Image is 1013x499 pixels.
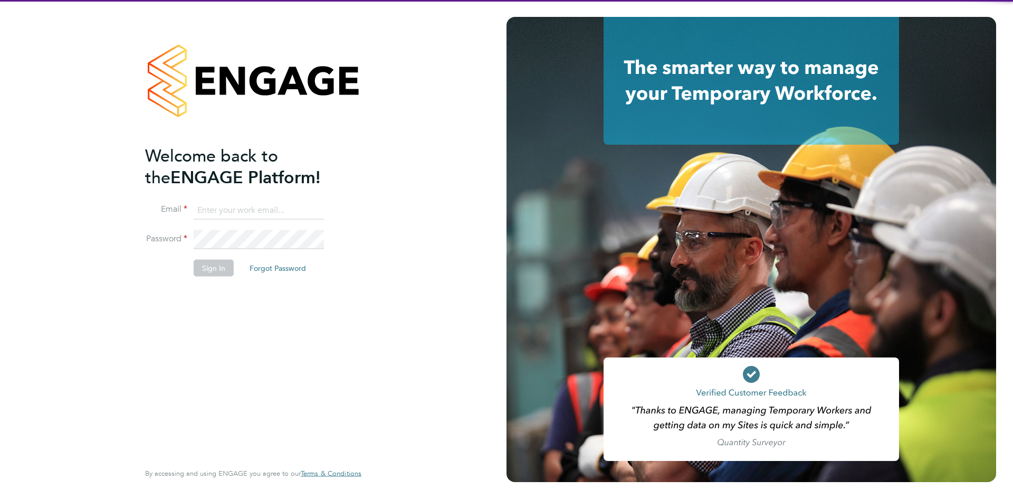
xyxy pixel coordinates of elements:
[301,469,361,478] span: Terms & Conditions
[145,204,187,215] label: Email
[194,260,234,277] button: Sign In
[145,233,187,244] label: Password
[301,469,361,478] a: Terms & Conditions
[145,145,278,187] span: Welcome back to the
[241,260,314,277] button: Forgot Password
[145,145,351,188] h2: ENGAGE Platform!
[145,469,361,478] span: By accessing and using ENGAGE you agree to our
[194,201,324,220] input: Enter your work email...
